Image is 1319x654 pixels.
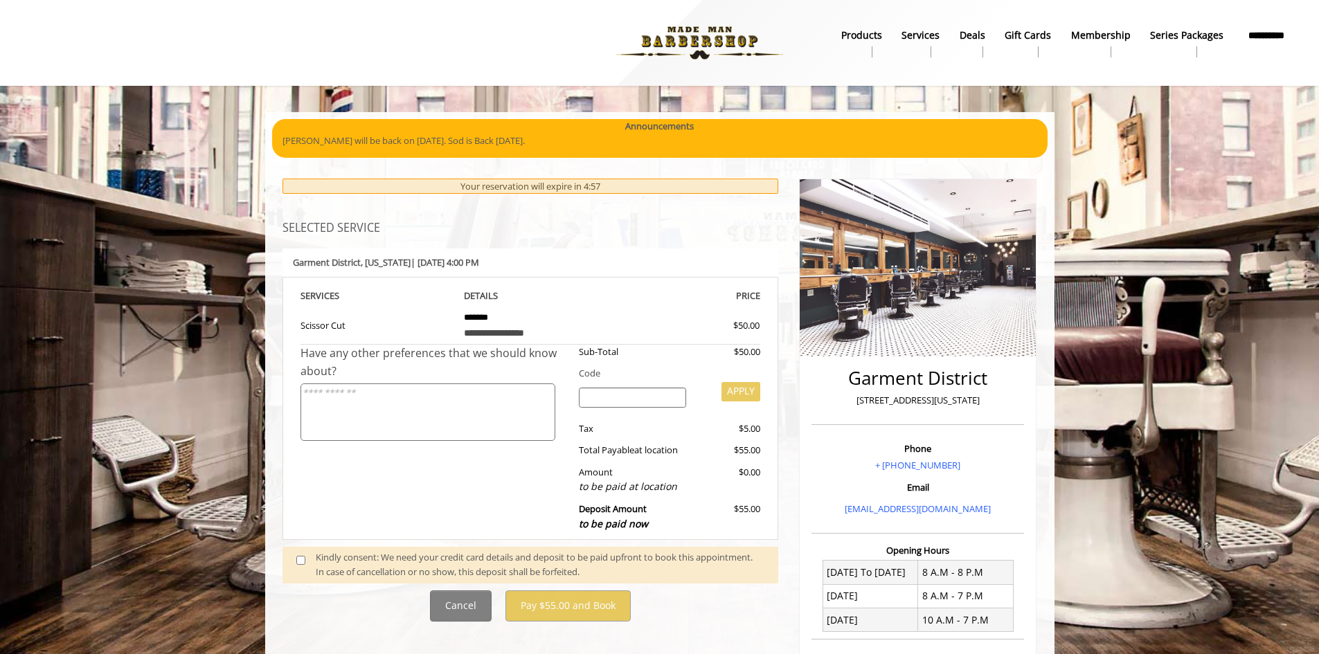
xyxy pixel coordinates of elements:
b: gift cards [1005,28,1051,43]
td: [DATE] [823,584,918,608]
b: Announcements [625,119,694,134]
p: [PERSON_NAME] will be back on [DATE]. Sod is Back [DATE]. [282,134,1037,148]
div: Code [568,366,760,381]
a: + [PHONE_NUMBER] [875,459,960,471]
td: 8 A.M - 8 P.M [918,561,1014,584]
div: Kindly consent: We need your credit card details and deposit to be paid upfront to book this appo... [316,550,764,579]
td: 8 A.M - 7 P.M [918,584,1014,608]
div: $50.00 [683,318,760,333]
a: Productsproducts [832,25,892,61]
span: , [US_STATE] [361,256,411,269]
button: Pay $55.00 and Book [505,590,631,621]
div: to be paid at location [579,479,686,494]
th: SERVICE [300,288,454,304]
div: Your reservation will expire in 4:57 [282,179,779,194]
div: $0.00 [697,465,760,495]
b: Deposit Amount [579,502,648,530]
div: $55.00 [697,502,760,532]
a: [EMAIL_ADDRESS][DOMAIN_NAME] [845,502,991,515]
div: $50.00 [697,345,760,359]
h3: Email [815,482,1021,492]
div: Tax [568,421,697,436]
div: $55.00 [697,443,760,457]
a: ServicesServices [892,25,950,61]
b: Garment District | [DATE] 4:00 PM [293,256,479,269]
th: PRICE [607,288,761,304]
b: Deals [960,28,985,43]
b: Series packages [1150,28,1223,43]
td: [DATE] To [DATE] [823,561,918,584]
td: Scissor Cut [300,304,454,345]
div: Have any other preferences that we should know about? [300,345,569,380]
img: Made Man Barbershop logo [604,5,795,81]
button: Cancel [430,590,492,621]
b: Services [901,28,940,43]
div: Sub-Total [568,345,697,359]
h3: Phone [815,444,1021,453]
h3: SELECTED SERVICE [282,222,779,235]
th: DETAILS [454,288,607,304]
div: Total Payable [568,443,697,457]
a: DealsDeals [950,25,996,61]
span: at location [634,444,678,456]
b: products [841,28,882,43]
b: Membership [1071,28,1131,43]
a: MembershipMembership [1061,25,1140,61]
td: [DATE] [823,608,918,632]
h2: Garment District [815,368,1021,388]
p: [STREET_ADDRESS][US_STATE] [815,393,1021,408]
div: $5.00 [697,421,760,436]
div: Amount [568,465,697,495]
td: 10 A.M - 7 P.M [918,608,1014,632]
a: Gift cardsgift cards [995,25,1061,61]
span: to be paid now [579,517,648,530]
span: S [334,289,339,302]
h3: Opening Hours [811,545,1024,555]
a: Series packagesSeries packages [1140,25,1233,61]
button: APPLY [721,382,760,401]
